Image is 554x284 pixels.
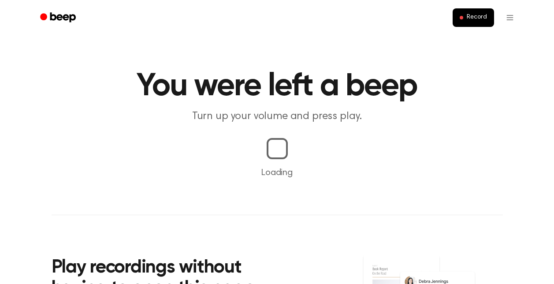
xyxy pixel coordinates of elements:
h1: You were left a beep [52,71,503,102]
p: Turn up your volume and press play. [108,109,446,124]
p: Loading [11,166,543,179]
button: Open menu [499,7,521,28]
a: Beep [34,9,84,26]
button: Record [453,8,494,27]
span: Record [467,14,487,22]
